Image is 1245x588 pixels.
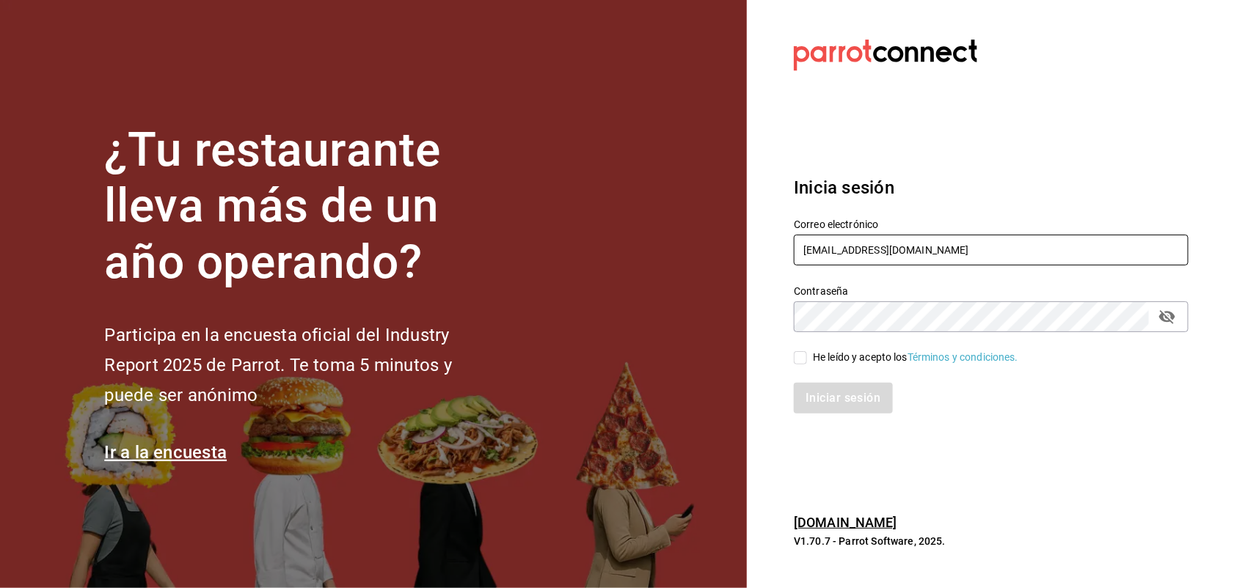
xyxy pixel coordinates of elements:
[105,442,227,463] a: Ir a la encuesta
[105,122,501,291] h1: ¿Tu restaurante lleva más de un año operando?
[813,350,1018,365] div: He leído y acepto los
[1155,304,1180,329] button: passwordField
[794,286,1189,296] label: Contraseña
[908,351,1018,363] a: Términos y condiciones.
[105,320,501,410] h2: Participa en la encuesta oficial del Industry Report 2025 de Parrot. Te toma 5 minutos y puede se...
[794,174,1189,201] h3: Inicia sesión
[794,515,897,530] a: [DOMAIN_NAME]
[794,235,1189,265] input: Ingresa tu correo electrónico
[794,219,1189,229] label: Correo electrónico
[794,534,1189,548] p: V1.70.7 - Parrot Software, 2025.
